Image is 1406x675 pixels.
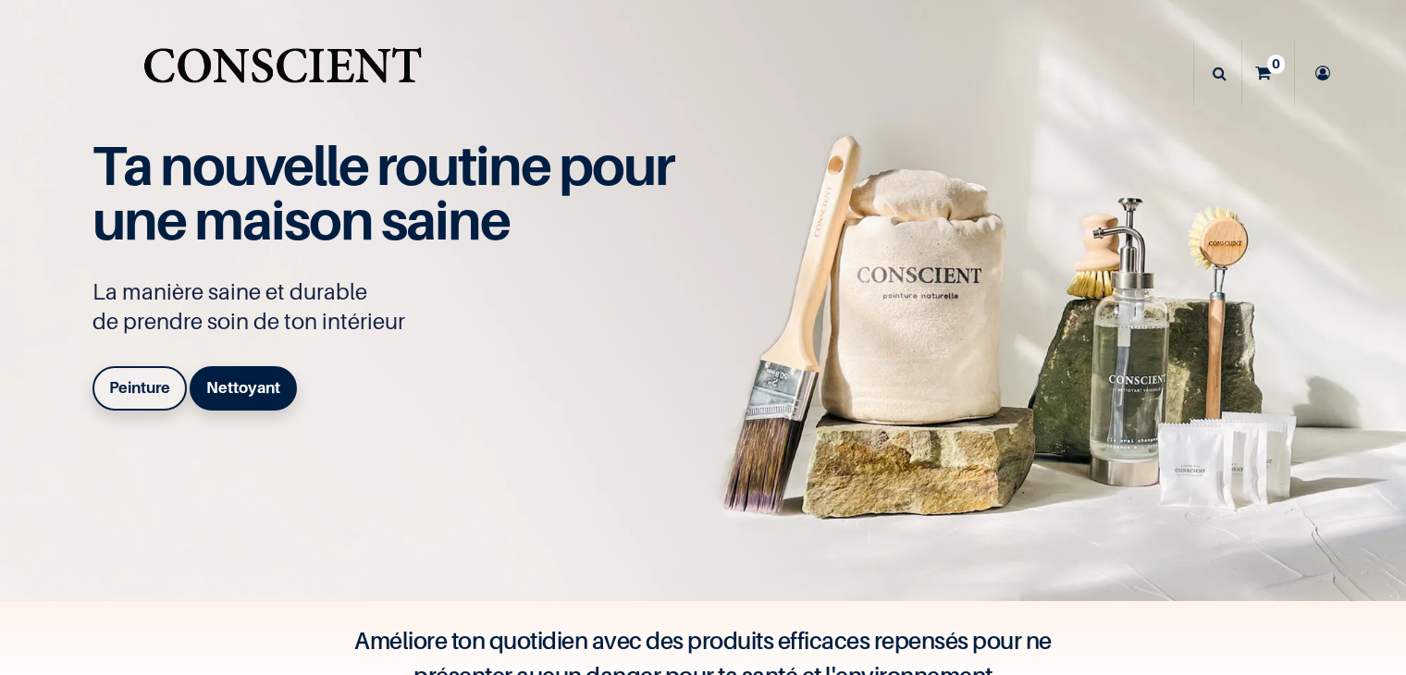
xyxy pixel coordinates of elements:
[92,132,673,252] span: Ta nouvelle routine pour une maison saine
[109,378,170,397] b: Peinture
[1242,41,1294,105] a: 0
[92,366,187,411] a: Peinture
[140,37,425,110] a: Logo of Conscient
[190,366,297,411] a: Nettoyant
[206,378,280,397] b: Nettoyant
[92,277,694,337] p: La manière saine et durable de prendre soin de ton intérieur
[1267,55,1285,73] sup: 0
[140,37,425,110] img: Conscient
